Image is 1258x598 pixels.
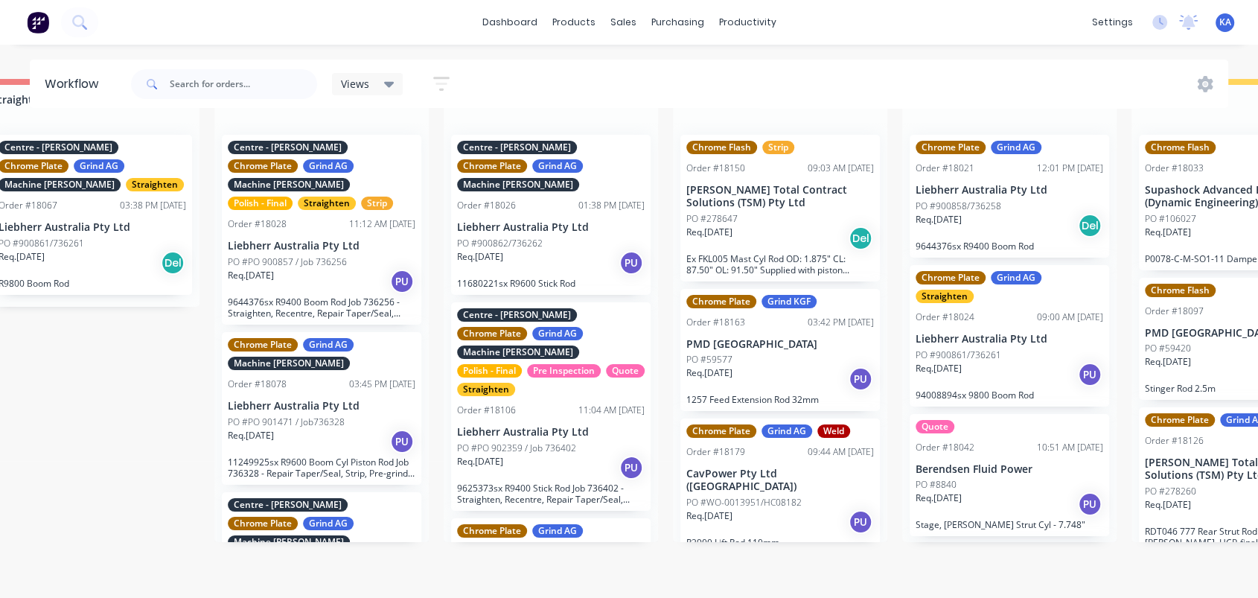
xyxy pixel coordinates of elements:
[457,159,527,173] div: Chrome Plate
[680,419,880,554] div: Chrome PlateGrind AGWeldOrder #1817909:44 AM [DATE]CavPower Pty Ltd ([GEOGRAPHIC_DATA])PO #WO-001...
[1145,212,1196,226] p: PO #106027
[457,383,515,396] div: Straighten
[457,178,579,191] div: Machine [PERSON_NAME]
[341,76,369,92] span: Views
[680,289,880,412] div: Chrome PlateGrind KGFOrder #1816303:42 PM [DATE]PMD [GEOGRAPHIC_DATA]PO #59577Req.[DATE]PU1257 Fe...
[1145,342,1191,355] p: PO #59420
[686,212,738,226] p: PO #278647
[712,11,784,34] div: productivity
[532,159,583,173] div: Grind AG
[451,302,651,511] div: Centre - [PERSON_NAME]Chrome PlateGrind AGMachine [PERSON_NAME]Polish - FinalPre InspectionQuoteS...
[545,11,603,34] div: products
[228,178,350,191] div: Machine [PERSON_NAME]
[849,226,872,250] div: Del
[916,441,974,454] div: Order #18042
[228,457,415,479] p: 11249925sx R9600 Boom Cyl Piston Rod Job 736328 - Repair Taper/Seal, Strip, Pre-grind, HCP MB & S...
[457,237,543,250] p: PO #900862/736262
[228,240,415,252] p: Liebherr Australia Pty Ltd
[619,456,643,480] div: PU
[532,327,583,340] div: Grind AG
[228,535,350,549] div: Machine [PERSON_NAME]
[228,197,293,210] div: Polish - Final
[910,135,1109,258] div: Chrome PlateGrind AGOrder #1802112:01 PM [DATE]Liebherr Australia Pty LtdPO #900858/736258Req.[DA...
[228,338,298,352] div: Chrome Plate
[228,141,348,154] div: Centre - [PERSON_NAME]
[686,253,874,276] p: Ex FKL005 Mast Cyl Rod OD: 1.875" CL: 87.50" OL: 91.50" Supplied with piston attached. SOW: Strip...
[228,416,345,429] p: PO #PO 901471 / Job736328
[916,213,962,226] p: Req. [DATE]
[228,378,287,391] div: Order #18078
[1037,311,1103,324] div: 09:00 AM [DATE]
[1078,492,1102,516] div: PU
[228,296,415,319] p: 9644376sx R9400 Boom Rod Job 736256 - Straighten, Recentre, Repair Taper/Seal, Strip, Pre-grind, ...
[1145,305,1204,318] div: Order #18097
[1145,498,1191,512] p: Req. [DATE]
[1037,441,1103,454] div: 10:51 AM [DATE]
[361,197,393,210] div: Strip
[910,265,1109,407] div: Chrome PlateGrind AGStraightenOrder #1802409:00 AM [DATE]Liebherr Australia Pty LtdPO #900861/736...
[1078,214,1102,238] div: Del
[45,75,106,93] div: Workflow
[170,69,317,99] input: Search for orders...
[457,346,579,359] div: Machine [PERSON_NAME]
[808,445,874,459] div: 09:44 AM [DATE]
[457,524,527,538] div: Chrome Plate
[1145,162,1204,175] div: Order #18033
[916,271,986,284] div: Chrome Plate
[303,159,354,173] div: Grind AG
[686,141,757,154] div: Chrome Flash
[228,255,347,269] p: PO #PO 900857 / Job 736256
[849,367,872,391] div: PU
[686,353,732,366] p: PO #59577
[762,141,794,154] div: Strip
[686,509,732,523] p: Req. [DATE]
[916,420,954,433] div: Quote
[808,162,874,175] div: 09:03 AM [DATE]
[686,468,874,493] p: CavPower Pty Ltd ([GEOGRAPHIC_DATA])
[457,404,516,417] div: Order #18106
[680,135,880,281] div: Chrome FlashStripOrder #1815009:03 AM [DATE][PERSON_NAME] Total Contract Solutions (TSM) Pty LtdP...
[686,184,874,209] p: [PERSON_NAME] Total Contract Solutions (TSM) Pty Ltd
[303,517,354,530] div: Grind AG
[298,197,356,210] div: Straighten
[644,11,712,34] div: purchasing
[686,496,802,509] p: PO #WO-0013951/HC08182
[916,241,1103,252] p: 9644376sx R9400 Boom Rod
[457,141,577,154] div: Centre - [PERSON_NAME]
[686,295,756,308] div: Chrome Plate
[228,400,415,413] p: Liebherr Australia Pty Ltd
[126,178,184,191] div: Straighten
[578,199,645,212] div: 01:38 PM [DATE]
[619,251,643,275] div: PU
[120,199,186,212] div: 03:38 PM [DATE]
[916,389,1103,401] p: 94008894sx 9800 Boom Rod
[1145,485,1196,498] p: PO #278260
[228,429,274,442] p: Req. [DATE]
[1037,162,1103,175] div: 12:01 PM [DATE]
[916,362,962,375] p: Req. [DATE]
[686,424,756,438] div: Chrome Plate
[916,463,1103,476] p: Berendsen Fluid Power
[303,338,354,352] div: Grind AG
[451,135,651,295] div: Centre - [PERSON_NAME]Chrome PlateGrind AGMachine [PERSON_NAME]Order #1802601:38 PM [DATE]Liebher...
[916,349,1001,362] p: PO #900861/736261
[916,478,957,492] p: PO #8840
[916,290,974,303] div: Straighten
[686,445,745,459] div: Order #18179
[606,364,645,378] div: Quote
[228,159,298,173] div: Chrome Plate
[808,316,874,329] div: 03:42 PM [DATE]
[761,424,812,438] div: Grind AG
[228,498,348,512] div: Centre - [PERSON_NAME]
[686,162,745,175] div: Order #18150
[228,269,274,282] p: Req. [DATE]
[991,141,1041,154] div: Grind AG
[578,404,645,417] div: 11:04 AM [DATE]
[457,327,527,340] div: Chrome Plate
[457,426,645,439] p: Liebherr Australia Pty Ltd
[1145,284,1216,297] div: Chrome Flash
[849,510,872,534] div: PU
[1078,363,1102,387] div: PU
[390,270,414,293] div: PU
[916,162,974,175] div: Order #18021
